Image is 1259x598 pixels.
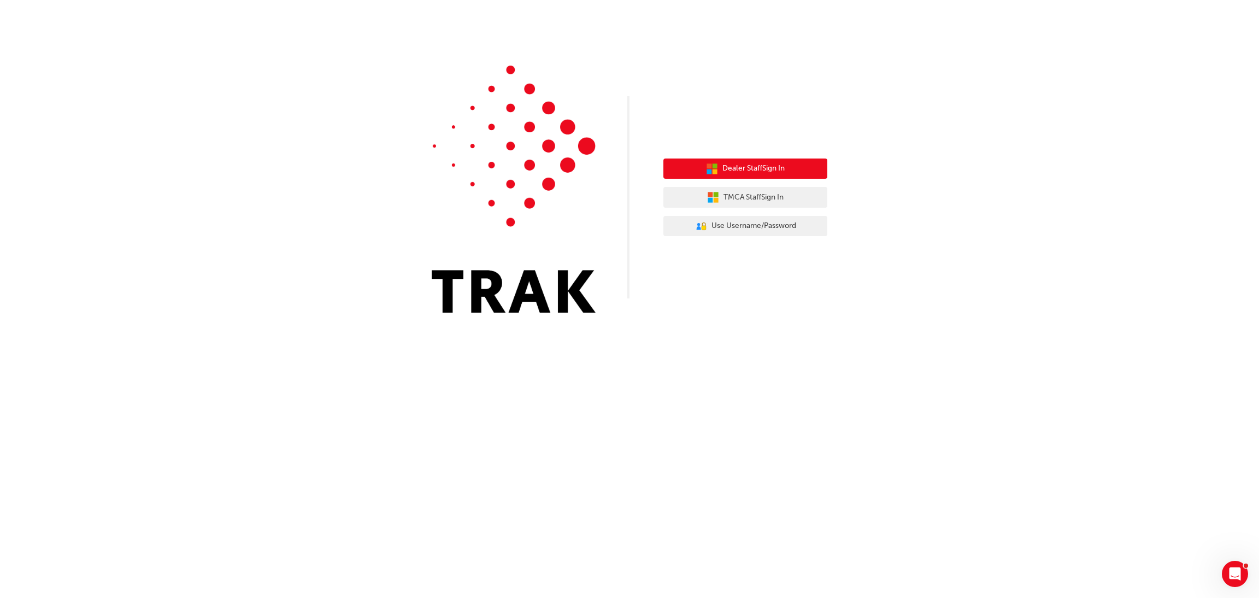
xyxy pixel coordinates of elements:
button: Dealer StaffSign In [663,159,827,179]
span: TMCA Staff Sign In [723,191,784,204]
span: Dealer Staff Sign In [722,162,785,175]
button: TMCA StaffSign In [663,187,827,208]
img: Trak [432,66,596,313]
button: Use Username/Password [663,216,827,237]
span: Use Username/Password [711,220,796,232]
iframe: Intercom live chat [1222,561,1248,587]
